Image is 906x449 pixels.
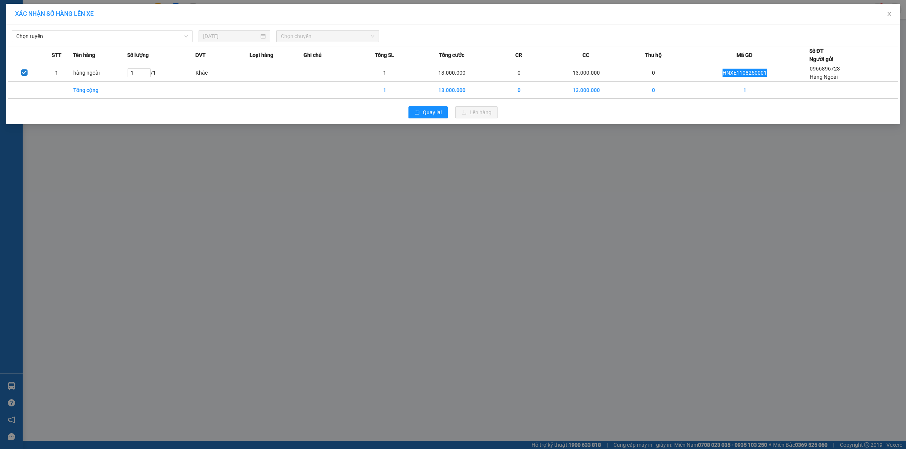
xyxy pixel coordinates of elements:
button: uploadLên hàng [455,106,498,118]
td: hàng ngoài [73,64,127,82]
td: 13.000.000 [412,82,492,99]
span: Tổng cước [439,51,464,59]
td: --- [250,64,304,82]
span: Chọn tuyến [16,31,188,42]
span: Loại hàng [250,51,273,59]
span: Quay lại [423,108,442,116]
span: down [144,73,149,77]
td: HNXE1108250001 [680,64,809,82]
span: XÁC NHẬN SỐ HÀNG LÊN XE [15,10,94,17]
td: 1 [680,82,809,99]
span: Tổng SL [375,51,394,59]
td: Khác [195,64,249,82]
span: Hàng Ngoài [810,74,838,80]
td: 0 [492,64,546,82]
span: 0966896723 [810,66,840,72]
button: rollbackQuay lại [408,106,448,118]
button: Close [879,4,900,25]
span: rollback [414,110,420,116]
input: 11/08/2025 [203,32,259,40]
td: / 1 [127,64,196,82]
span: ĐVT [195,51,206,59]
td: 0 [626,82,680,99]
td: 1 [358,82,412,99]
span: Tên hàng [73,51,95,59]
span: Thu hộ [645,51,662,59]
span: CR [515,51,522,59]
td: 0 [626,64,680,82]
span: Mã GD [737,51,752,59]
span: Số lượng [127,51,149,59]
span: close [886,11,892,17]
td: 0 [492,82,546,99]
td: 1 [358,64,412,82]
span: CC [582,51,589,59]
span: Decrease Value [142,73,150,77]
span: Chọn chuyến [281,31,375,42]
td: 13.000.000 [546,82,626,99]
td: 13.000.000 [546,64,626,82]
td: --- [304,64,357,82]
span: STT [52,51,62,59]
div: Số ĐT Người gửi [809,47,834,63]
td: 13.000.000 [412,64,492,82]
td: Tổng cộng [73,82,127,99]
td: 1 [40,64,73,82]
span: up [144,69,149,74]
span: Increase Value [142,69,150,73]
span: Ghi chú [304,51,322,59]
